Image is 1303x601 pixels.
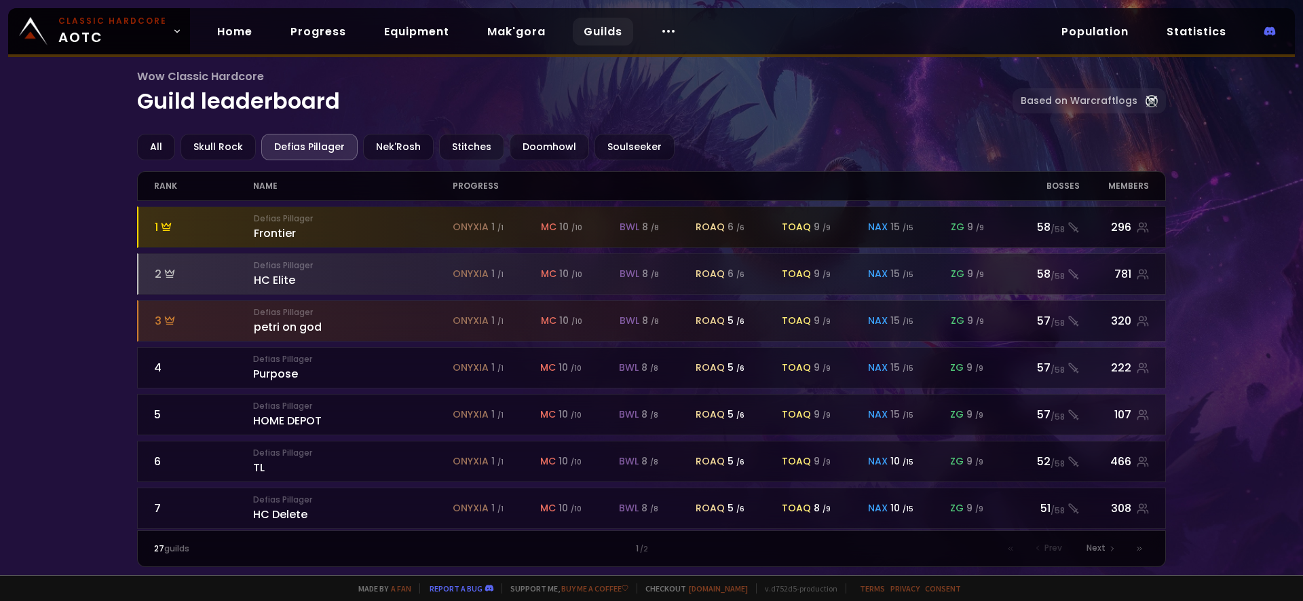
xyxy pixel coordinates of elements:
[925,583,961,594] a: Consent
[559,501,582,515] div: 10
[497,457,504,467] small: / 1
[975,363,983,374] small: / 9
[650,457,658,467] small: / 8
[1000,453,1079,470] div: 52
[1000,406,1079,423] div: 57
[510,134,589,160] div: Doomhowl
[782,220,811,234] span: toaq
[571,363,582,374] small: / 10
[491,454,504,469] div: 1
[966,407,983,422] div: 9
[641,407,658,422] div: 8
[650,504,658,514] small: / 8
[137,206,1167,248] a: 1Defias PillagerFrontieronyxia 1 /1mc 10 /10bwl 8 /8roaq 6 /6toaq 9 /9nax 15 /15zg 9 /958/58296
[1051,223,1065,236] small: / 58
[890,454,913,469] div: 10
[491,267,504,281] div: 1
[1051,270,1065,283] small: / 58
[696,314,725,328] span: roaq
[491,220,504,234] div: 1
[154,500,254,517] div: 7
[254,213,453,242] div: Frontier
[1080,172,1150,200] div: members
[642,220,659,234] div: 8
[823,457,831,467] small: / 9
[823,270,831,280] small: / 9
[619,501,639,515] span: bwl
[154,453,254,470] div: 6
[903,410,913,420] small: / 15
[868,454,888,469] span: nax
[868,267,888,281] span: nax
[903,363,913,374] small: / 15
[137,394,1167,435] a: 5Defias PillagerHOME DEPOTonyxia 1 /1mc 10 /10bwl 8 /8roaq 5 /6toaq 9 /9nax 15 /15zg 9 /957/58107
[430,583,483,594] a: Report a bug
[728,314,744,328] div: 5
[253,494,452,506] small: Defias Pillager
[967,220,984,234] div: 9
[868,314,888,328] span: nax
[453,314,489,328] span: onyxia
[650,410,658,420] small: / 8
[1080,312,1150,329] div: 320
[540,501,556,515] span: mc
[261,134,358,160] div: Defias Pillager
[58,15,167,48] span: AOTC
[1051,364,1065,376] small: / 58
[860,583,885,594] a: Terms
[137,134,175,160] div: All
[1013,88,1166,113] a: Based on Warcraftlogs
[728,407,744,422] div: 5
[890,220,913,234] div: 15
[559,267,582,281] div: 10
[254,306,453,335] div: petri on god
[1080,359,1150,376] div: 222
[651,316,659,327] small: / 8
[696,361,725,375] span: roaq
[497,504,504,514] small: / 1
[782,454,811,469] span: toaq
[814,454,831,469] div: 9
[696,220,725,234] span: roaq
[253,400,452,412] small: Defias Pillager
[736,223,744,233] small: / 6
[966,501,983,515] div: 9
[280,18,357,45] a: Progress
[728,220,744,234] div: 6
[254,259,453,272] small: Defias Pillager
[814,407,831,422] div: 9
[571,410,582,420] small: / 10
[571,316,582,327] small: / 10
[1080,266,1150,283] div: 781
[155,312,254,329] div: 3
[782,407,811,422] span: toaq
[540,454,556,469] span: mc
[814,220,831,234] div: 9
[453,361,489,375] span: onyxia
[1080,406,1150,423] div: 107
[641,361,658,375] div: 8
[497,316,504,327] small: / 1
[571,457,582,467] small: / 10
[559,314,582,328] div: 10
[950,407,964,422] span: zg
[619,361,639,375] span: bwl
[903,316,913,327] small: / 15
[254,306,453,318] small: Defias Pillager
[540,361,556,375] span: mc
[559,361,582,375] div: 10
[868,220,888,234] span: nax
[476,18,556,45] a: Mak'gora
[497,363,504,374] small: / 1
[696,501,725,515] span: roaq
[559,220,582,234] div: 10
[620,267,639,281] span: bwl
[1000,219,1080,236] div: 58
[651,223,659,233] small: / 8
[137,347,1167,388] a: 4Defias PillagerPurposeonyxia 1 /1mc 10 /10bwl 8 /8roaq 5 /6toaq 9 /9nax 15 /15zg 9 /957/58222
[1080,500,1150,517] div: 308
[154,406,254,423] div: 5
[642,314,659,328] div: 8
[890,314,913,328] div: 15
[903,457,913,467] small: / 15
